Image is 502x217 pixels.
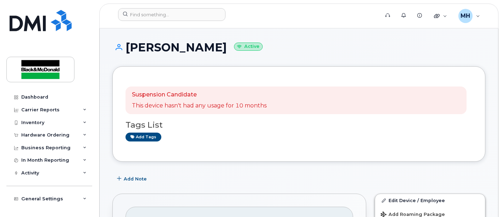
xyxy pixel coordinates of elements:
p: Suspension Candidate [132,91,267,99]
small: Active [234,43,263,51]
h1: [PERSON_NAME] [112,41,485,54]
a: Add tags [125,133,161,141]
span: Add Note [124,176,147,182]
p: This device hasn't had any usage for 10 months [132,102,267,110]
a: Edit Device / Employee [375,194,485,207]
h3: Tags List [125,121,472,129]
button: Add Note [112,172,153,185]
